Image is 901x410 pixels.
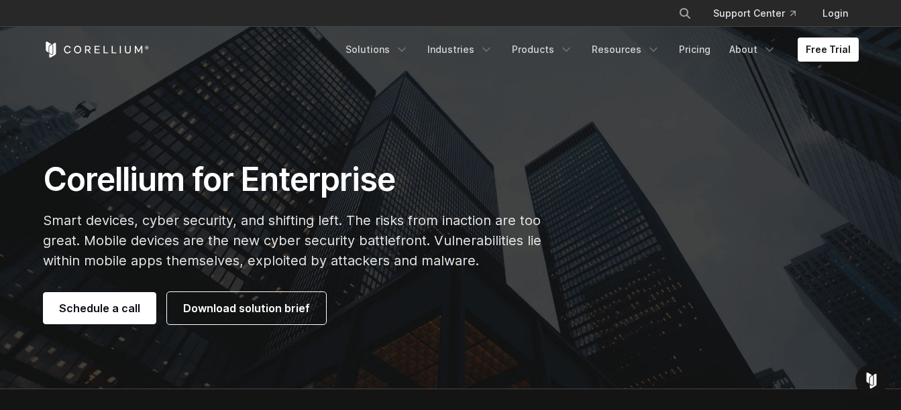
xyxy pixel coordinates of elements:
[798,38,859,62] a: Free Trial
[702,1,806,25] a: Support Center
[43,159,578,200] h1: Corellium for Enterprise
[504,38,581,62] a: Products
[183,300,310,316] span: Download solution brief
[167,292,326,324] a: Download solution brief
[337,38,859,62] div: Navigation Menu
[855,364,888,397] div: Open Intercom Messenger
[59,300,140,316] span: Schedule a call
[673,1,697,25] button: Search
[43,292,156,324] a: Schedule a call
[337,38,417,62] a: Solutions
[43,42,150,58] a: Corellium Home
[721,38,784,62] a: About
[584,38,668,62] a: Resources
[671,38,719,62] a: Pricing
[419,38,501,62] a: Industries
[662,1,859,25] div: Navigation Menu
[43,210,578,271] p: Smart devices, cyber security, and shifting left. The risks from inaction are too great. Mobile d...
[812,1,859,25] a: Login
